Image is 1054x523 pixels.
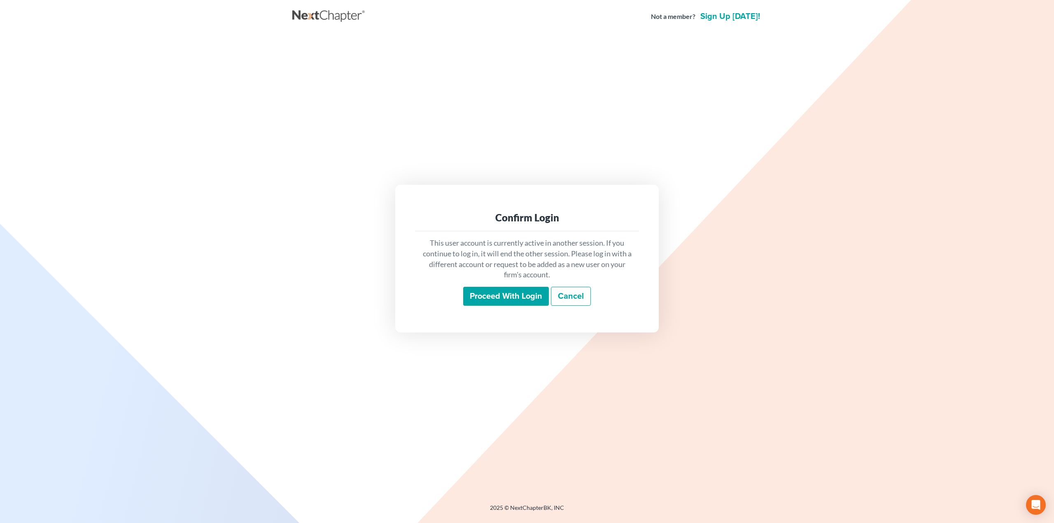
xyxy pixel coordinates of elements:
a: Sign up [DATE]! [699,12,762,21]
a: Cancel [551,287,591,306]
p: This user account is currently active in another session. If you continue to log in, it will end ... [422,238,632,280]
input: Proceed with login [463,287,549,306]
strong: Not a member? [651,12,695,21]
div: Confirm Login [422,211,632,224]
div: Open Intercom Messenger [1026,495,1046,515]
div: 2025 © NextChapterBK, INC [292,504,762,518]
